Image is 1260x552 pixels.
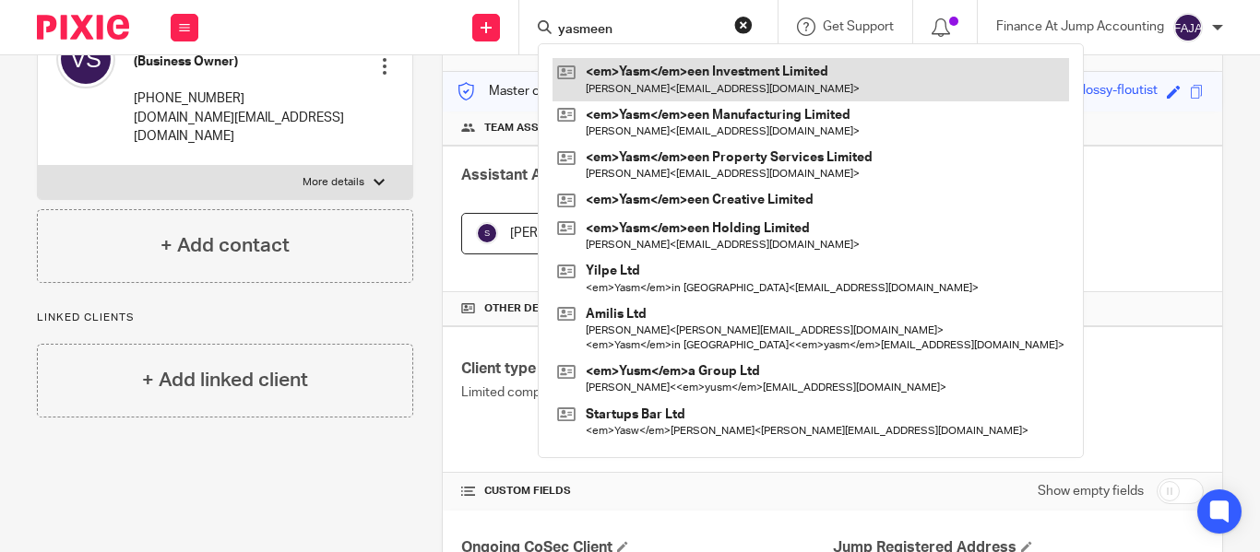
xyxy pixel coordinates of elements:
[160,231,290,260] h4: + Add contact
[461,168,612,182] span: Assistant Accountant
[461,484,832,499] h4: CUSTOM FIELDS
[996,18,1164,36] p: Finance At Jump Accounting
[37,15,129,40] img: Pixie
[134,89,351,108] p: [PHONE_NUMBER]
[457,82,775,100] p: Master code for secure communications and files
[823,20,894,33] span: Get Support
[134,53,351,71] h5: (Business Owner)
[556,22,722,39] input: Search
[484,121,594,135] span: Team assignments
[56,29,115,88] img: svg%3E
[461,383,832,402] p: Limited company
[142,366,308,394] h4: + Add linked client
[303,175,364,190] p: More details
[37,311,413,325] p: Linked clients
[1173,13,1203,42] img: svg%3E
[134,109,351,147] p: [DOMAIN_NAME][EMAIL_ADDRESS][DOMAIN_NAME]
[734,16,753,34] button: Clear
[476,222,498,244] img: svg%3E
[461,359,832,379] h4: Client type
[1038,482,1144,500] label: Show empty fields
[510,227,623,240] span: [PERSON_NAME] B
[484,301,568,316] span: Other details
